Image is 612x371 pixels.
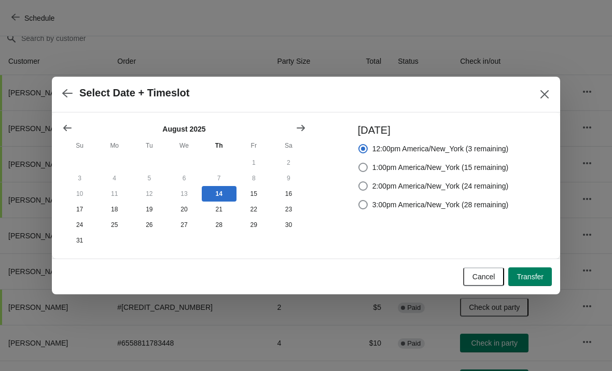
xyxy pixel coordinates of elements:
button: Wednesday August 6 2025 [166,170,201,186]
button: Thursday August 21 2025 [202,202,237,217]
button: Saturday August 16 2025 [271,186,306,202]
button: Show previous month, July 2025 [58,119,77,137]
th: Thursday [202,136,237,155]
button: Saturday August 2 2025 [271,155,306,170]
button: Saturday August 9 2025 [271,170,306,186]
span: 1:00pm America/New_York (15 remaining) [372,162,509,173]
button: Close [535,85,554,104]
button: Show next month, September 2025 [291,119,310,137]
button: Friday August 29 2025 [237,217,271,233]
button: Saturday August 30 2025 [271,217,306,233]
button: Monday August 25 2025 [97,217,132,233]
button: Friday August 15 2025 [237,186,271,202]
button: Friday August 1 2025 [237,155,271,170]
button: Monday August 4 2025 [97,170,132,186]
button: Monday August 11 2025 [97,186,132,202]
span: 2:00pm America/New_York (24 remaining) [372,181,509,191]
span: 12:00pm America/New_York (3 remaining) [372,144,509,154]
button: Sunday August 24 2025 [62,217,97,233]
button: Friday August 22 2025 [237,202,271,217]
button: Tuesday August 12 2025 [132,186,166,202]
h3: [DATE] [358,123,509,137]
th: Saturday [271,136,306,155]
span: Transfer [517,273,544,281]
button: Wednesday August 13 2025 [166,186,201,202]
button: Wednesday August 20 2025 [166,202,201,217]
button: Transfer [508,267,552,286]
th: Sunday [62,136,97,155]
button: Tuesday August 26 2025 [132,217,166,233]
button: Tuesday August 19 2025 [132,202,166,217]
button: Thursday August 7 2025 [202,170,237,186]
button: Tuesday August 5 2025 [132,170,166,186]
th: Wednesday [166,136,201,155]
button: Saturday August 23 2025 [271,202,306,217]
button: Sunday August 17 2025 [62,202,97,217]
button: Today Thursday August 14 2025 [202,186,237,202]
button: Sunday August 10 2025 [62,186,97,202]
span: Cancel [472,273,495,281]
h2: Select Date + Timeslot [79,87,190,99]
span: 3:00pm America/New_York (28 remaining) [372,199,509,210]
th: Monday [97,136,132,155]
th: Tuesday [132,136,166,155]
button: Friday August 8 2025 [237,170,271,186]
button: Cancel [463,267,505,286]
button: Sunday August 31 2025 [62,233,97,248]
button: Wednesday August 27 2025 [166,217,201,233]
button: Sunday August 3 2025 [62,170,97,186]
button: Thursday August 28 2025 [202,217,237,233]
th: Friday [237,136,271,155]
button: Monday August 18 2025 [97,202,132,217]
